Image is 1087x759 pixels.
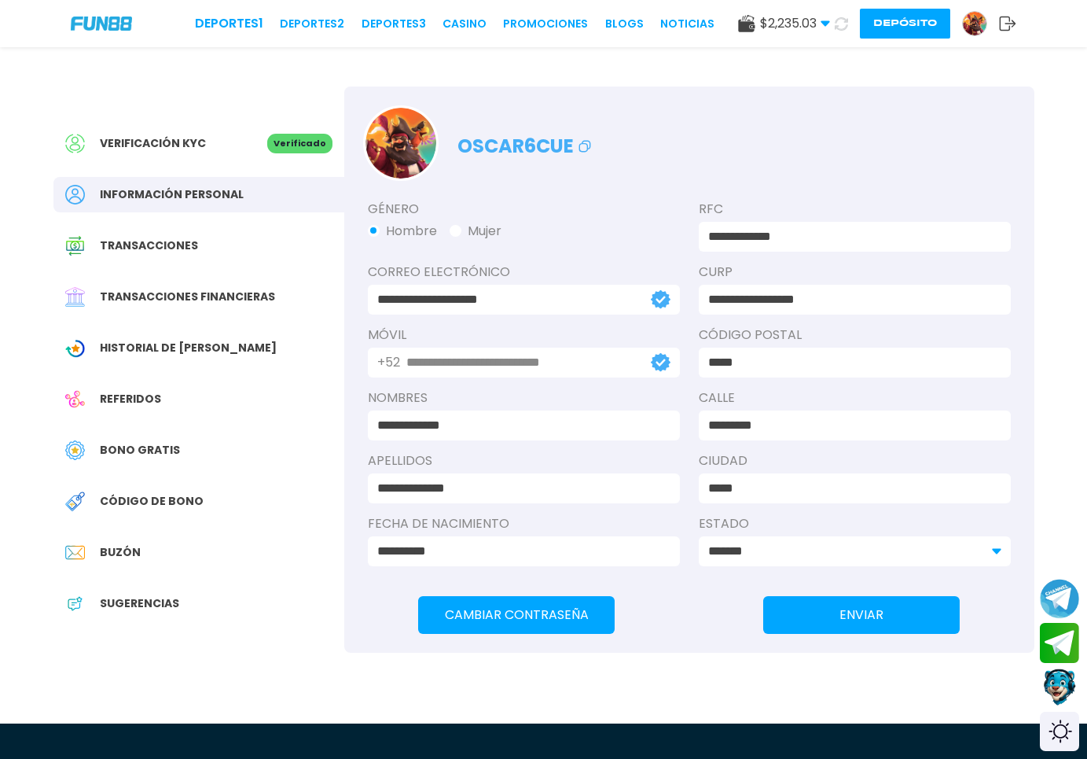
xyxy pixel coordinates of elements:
a: InboxBuzón [53,535,344,570]
img: Wagering Transaction [65,338,85,358]
span: Verificación KYC [100,135,206,152]
a: NOTICIAS [660,16,714,32]
span: Historial de [PERSON_NAME] [100,340,277,356]
label: APELLIDOS [368,451,680,470]
label: Correo electrónico [368,263,680,282]
span: Información personal [100,186,244,203]
p: +52 [377,353,400,372]
label: NOMBRES [368,389,680,407]
img: Transaction History [65,236,85,256]
img: Redeem Bonus [65,492,85,511]
a: Verificación KYCVerificado [53,126,344,161]
label: Género [368,200,680,219]
label: Estado [699,514,1011,533]
button: Cambiar Contraseña [418,596,615,634]
a: Wagering TransactionHistorial de [PERSON_NAME] [53,330,344,366]
span: Referidos [100,391,161,407]
a: Deportes1 [195,14,263,33]
a: Financial TransactionTransacciones financieras [53,279,344,315]
button: Contact customer service [1040,667,1079,708]
a: ReferralReferidos [53,381,344,417]
a: Promociones [503,16,588,32]
img: Inbox [65,543,85,562]
span: Código de bono [100,493,204,510]
button: Depósito [860,9,950,39]
label: Calle [699,389,1011,407]
button: Hombre [368,222,437,241]
a: Avatar [962,11,999,36]
a: App FeedbackSugerencias [53,586,344,621]
p: Verificado [267,134,332,153]
p: oscar6cue [457,124,594,160]
button: Mujer [450,222,501,241]
div: Switch theme [1040,712,1079,751]
label: Código Postal [699,326,1011,344]
button: ENVIAR [763,596,960,634]
button: Join telegram channel [1040,578,1079,619]
a: CASINO [443,16,487,32]
img: Free Bonus [65,440,85,460]
img: Company Logo [71,17,132,30]
label: CURP [699,263,1011,282]
button: Join telegram [1040,623,1079,664]
span: Sugerencias [100,595,179,612]
label: RFC [699,200,1011,219]
span: Transacciones financieras [100,289,275,305]
img: Avatar [365,108,436,179]
a: Deportes3 [362,16,426,32]
img: App Feedback [65,594,85,613]
label: Móvil [368,326,680,344]
span: Transacciones [100,238,198,254]
a: Transaction HistoryTransacciones [53,228,344,263]
span: $ 2,235.03 [760,14,830,33]
img: Personal [65,185,85,204]
label: Fecha de Nacimiento [368,514,680,533]
img: Financial Transaction [65,287,85,307]
span: Buzón [100,544,141,561]
img: Avatar [963,12,986,35]
a: Free BonusBono Gratis [53,433,344,468]
a: PersonalInformación personal [53,177,344,212]
a: Redeem BonusCódigo de bono [53,484,344,519]
a: Deportes2 [280,16,344,32]
img: Referral [65,389,85,409]
a: BLOGS [605,16,644,32]
label: Ciudad [699,451,1011,470]
span: Bono Gratis [100,442,180,459]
